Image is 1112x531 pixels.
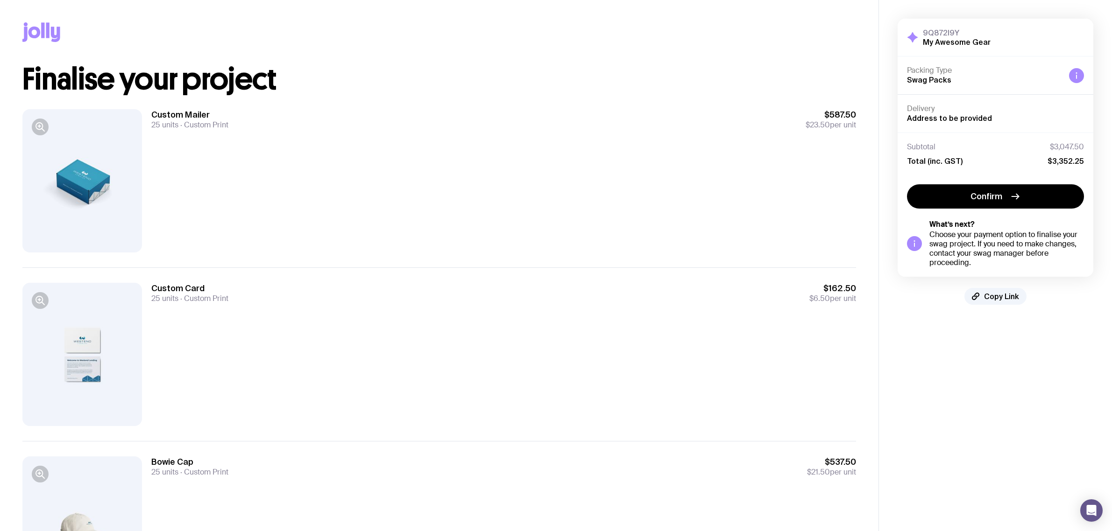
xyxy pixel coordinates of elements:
[1080,499,1103,522] div: Open Intercom Messenger
[923,28,991,37] h3: 9Q872I9Y
[151,293,178,303] span: 25 units
[1050,142,1084,152] span: $3,047.50
[929,220,1084,229] h5: What’s next?
[964,288,1027,305] button: Copy Link
[809,293,830,303] span: $6.50
[907,142,935,152] span: Subtotal
[907,104,1084,113] h4: Delivery
[907,66,1062,75] h4: Packing Type
[151,456,228,468] h3: Bowie Cap
[151,120,178,130] span: 25 units
[809,294,856,303] span: per unit
[907,114,992,122] span: Address to be provided
[809,283,856,294] span: $162.50
[151,109,228,120] h3: Custom Mailer
[22,64,856,94] h1: Finalise your project
[807,468,856,477] span: per unit
[807,456,856,468] span: $537.50
[984,292,1019,301] span: Copy Link
[806,120,830,130] span: $23.50
[929,230,1084,267] div: Choose your payment option to finalise your swag project. If you need to make changes, contact yo...
[151,467,178,477] span: 25 units
[907,184,1084,209] button: Confirm
[970,191,1002,202] span: Confirm
[178,467,228,477] span: Custom Print
[178,293,228,303] span: Custom Print
[806,120,856,130] span: per unit
[151,283,228,294] h3: Custom Card
[907,76,951,84] span: Swag Packs
[807,467,830,477] span: $21.50
[1048,156,1084,166] span: $3,352.25
[178,120,228,130] span: Custom Print
[923,37,991,47] h2: My Awesome Gear
[806,109,856,120] span: $587.50
[907,156,963,166] span: Total (inc. GST)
